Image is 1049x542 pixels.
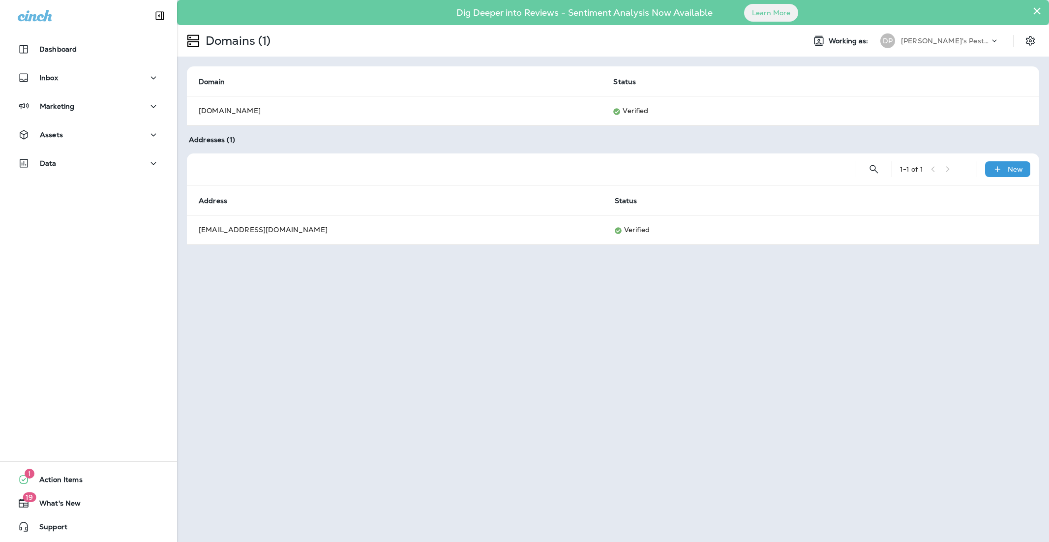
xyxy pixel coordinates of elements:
[30,499,81,511] span: What's New
[10,125,167,145] button: Assets
[1032,3,1042,19] button: Close
[900,165,923,173] div: 1 - 1 of 1
[146,6,174,26] button: Collapse Sidebar
[10,493,167,513] button: 19What's New
[603,215,1016,244] td: Verified
[428,11,741,14] p: Dig Deeper into Reviews - Sentiment Analysis Now Available
[613,78,636,86] span: Status
[864,159,884,179] button: Search Addresses
[199,77,238,86] span: Domain
[880,33,895,48] div: DP
[40,131,63,139] p: Assets
[199,78,225,86] span: Domain
[202,33,271,48] p: Domains (1)
[901,37,989,45] p: [PERSON_NAME]'s Pest Control
[615,197,637,205] span: Status
[187,215,603,244] td: [EMAIL_ADDRESS][DOMAIN_NAME]
[23,492,36,502] span: 19
[39,45,77,53] p: Dashboard
[39,74,58,82] p: Inbox
[1008,165,1023,173] p: New
[10,470,167,489] button: 1Action Items
[187,96,601,125] td: [DOMAIN_NAME]
[10,68,167,88] button: Inbox
[744,4,798,22] button: Learn More
[199,197,227,205] span: Address
[1021,32,1039,50] button: Settings
[199,196,240,205] span: Address
[30,523,67,535] span: Support
[10,517,167,537] button: Support
[10,96,167,116] button: Marketing
[613,77,649,86] span: Status
[30,476,83,487] span: Action Items
[829,37,870,45] span: Working as:
[10,153,167,173] button: Data
[40,159,57,167] p: Data
[601,96,1016,125] td: Verified
[10,39,167,59] button: Dashboard
[189,135,235,144] span: Addresses (1)
[25,469,34,479] span: 1
[615,196,650,205] span: Status
[40,102,74,110] p: Marketing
